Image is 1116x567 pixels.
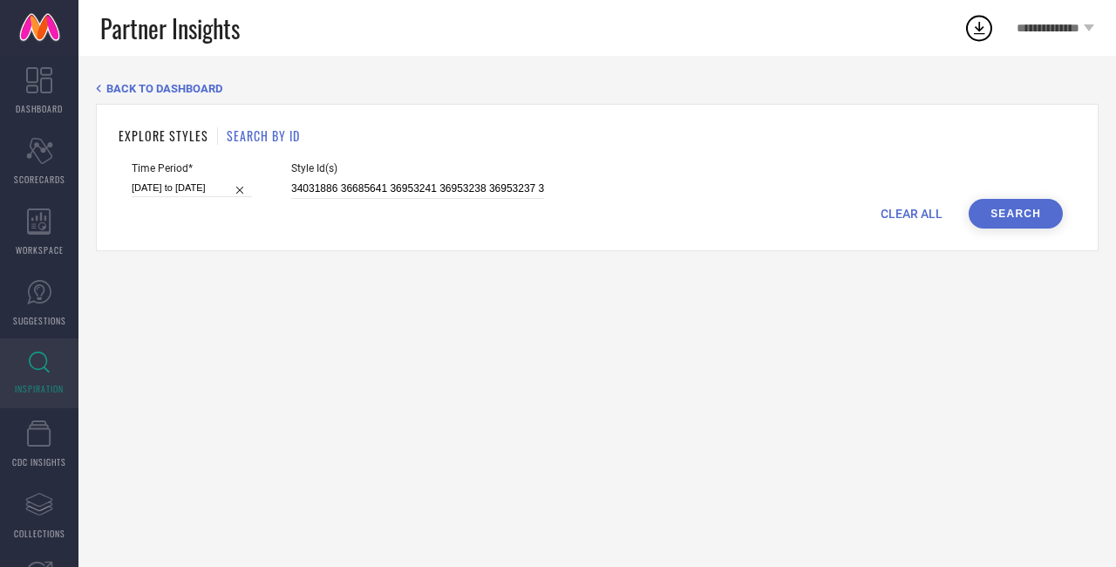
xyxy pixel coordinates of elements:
[13,314,66,327] span: SUGGESTIONS
[15,382,64,395] span: INSPIRATION
[132,162,252,174] span: Time Period*
[96,82,1099,95] div: Back TO Dashboard
[16,243,64,256] span: WORKSPACE
[14,173,65,186] span: SCORECARDS
[881,207,942,221] span: CLEAR ALL
[16,102,63,115] span: DASHBOARD
[969,199,1063,229] button: Search
[14,527,65,540] span: COLLECTIONS
[132,179,252,197] input: Select time period
[100,10,240,46] span: Partner Insights
[963,12,995,44] div: Open download list
[106,82,222,95] span: BACK TO DASHBOARD
[291,162,544,174] span: Style Id(s)
[12,455,66,468] span: CDC INSIGHTS
[227,126,300,145] h1: SEARCH BY ID
[119,126,208,145] h1: EXPLORE STYLES
[291,179,544,199] input: Enter comma separated style ids e.g. 12345, 67890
